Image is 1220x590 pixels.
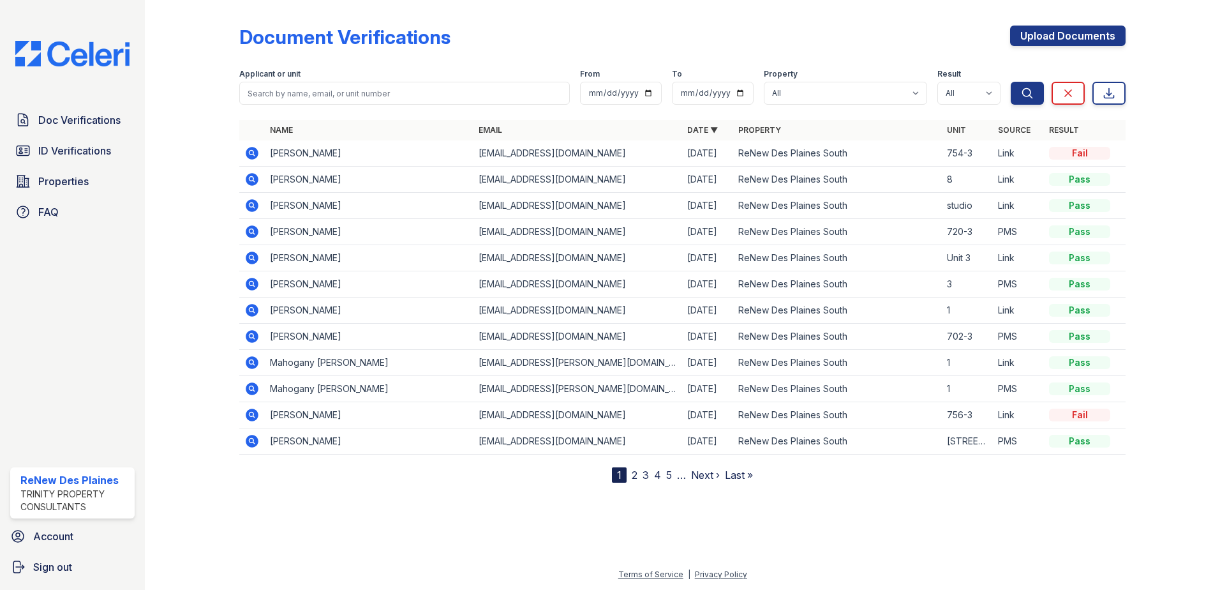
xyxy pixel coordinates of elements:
td: [DATE] [682,167,733,193]
a: Result [1049,125,1079,135]
td: ReNew Des Plaines South [733,219,942,245]
td: ReNew Des Plaines South [733,298,942,324]
td: studio [942,193,993,219]
td: [DATE] [682,193,733,219]
a: Account [5,524,140,549]
td: ReNew Des Plaines South [733,271,942,298]
td: [EMAIL_ADDRESS][DOMAIN_NAME] [473,219,682,245]
td: [PERSON_NAME] [265,298,473,324]
td: [EMAIL_ADDRESS][DOMAIN_NAME] [473,271,682,298]
td: ReNew Des Plaines South [733,193,942,219]
td: [DATE] [682,376,733,402]
td: Link [993,298,1044,324]
td: Link [993,140,1044,167]
td: [EMAIL_ADDRESS][PERSON_NAME][DOMAIN_NAME] [473,376,682,402]
td: [EMAIL_ADDRESS][DOMAIN_NAME] [473,245,682,271]
td: [DATE] [682,324,733,350]
td: 1 [942,376,993,402]
a: Properties [10,169,135,194]
td: ReNew Des Plaines South [733,140,942,167]
div: | [688,570,690,579]
td: [EMAIL_ADDRESS][DOMAIN_NAME] [473,167,682,193]
td: 754-3 [942,140,993,167]
td: 1 [942,298,993,324]
span: … [677,467,686,483]
div: Trinity Property Consultants [20,488,130,513]
a: ID Verifications [10,138,135,163]
label: From [580,69,600,79]
span: Doc Verifications [38,112,121,128]
td: [DATE] [682,271,733,298]
td: [PERSON_NAME] [265,245,473,271]
label: Result [937,69,961,79]
a: 4 [654,469,661,481]
div: Pass [1049,356,1110,369]
div: Pass [1049,225,1110,238]
td: [PERSON_NAME] [265,140,473,167]
td: [EMAIL_ADDRESS][DOMAIN_NAME] [473,193,682,219]
a: Next › [691,469,720,481]
a: Source [998,125,1030,135]
td: [EMAIL_ADDRESS][DOMAIN_NAME] [473,298,682,324]
a: 2 [632,469,637,481]
td: [EMAIL_ADDRESS][DOMAIN_NAME] [473,324,682,350]
td: [DATE] [682,219,733,245]
td: Unit 3 [942,245,993,271]
a: Name [270,125,293,135]
td: ReNew Des Plaines South [733,350,942,376]
td: [DATE] [682,245,733,271]
td: Mahogany [PERSON_NAME] [265,350,473,376]
td: Mahogany [PERSON_NAME] [265,376,473,402]
div: Pass [1049,173,1110,186]
span: Sign out [33,559,72,575]
a: FAQ [10,199,135,225]
div: Pass [1049,278,1110,291]
span: ID Verifications [38,143,111,158]
label: Applicant or unit [239,69,301,79]
a: Last » [725,469,753,481]
td: [PERSON_NAME] [265,167,473,193]
a: Privacy Policy [695,570,747,579]
td: ReNew Des Plaines South [733,324,942,350]
a: Doc Verifications [10,107,135,133]
div: Pass [1049,304,1110,317]
span: Properties [38,174,89,189]
td: 8 [942,167,993,193]
a: Date ▼ [687,125,718,135]
td: [PERSON_NAME] [265,402,473,428]
td: [DATE] [682,428,733,455]
td: [PERSON_NAME] [265,193,473,219]
td: Link [993,193,1044,219]
td: ReNew Des Plaines South [733,245,942,271]
td: [PERSON_NAME] [265,271,473,298]
a: Sign out [5,554,140,580]
span: Account [33,529,73,544]
td: Link [993,402,1044,428]
td: Link [993,167,1044,193]
input: Search by name, email, or unit number [239,82,570,105]
td: [PERSON_NAME] [265,428,473,455]
td: 1 [942,350,993,376]
a: Property [738,125,781,135]
div: Pass [1049,330,1110,343]
div: Document Verifications [239,26,450,49]
div: Pass [1049,435,1110,448]
td: [DATE] [682,298,733,324]
td: Link [993,350,1044,376]
div: Fail [1049,409,1110,421]
div: 1 [612,467,627,483]
td: ReNew Des Plaines South [733,402,942,428]
a: Upload Documents [1010,26,1126,46]
td: PMS [993,428,1044,455]
td: PMS [993,324,1044,350]
td: [DATE] [682,402,733,428]
td: [PERSON_NAME] [265,219,473,245]
td: PMS [993,376,1044,402]
img: CE_Logo_Blue-a8612792a0a2168367f1c8372b55b34899dd931a85d93a1a3d3e32e68fde9ad4.png [5,41,140,66]
div: Pass [1049,252,1110,264]
a: 5 [666,469,672,481]
a: Unit [947,125,966,135]
a: 3 [643,469,649,481]
span: FAQ [38,204,59,220]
